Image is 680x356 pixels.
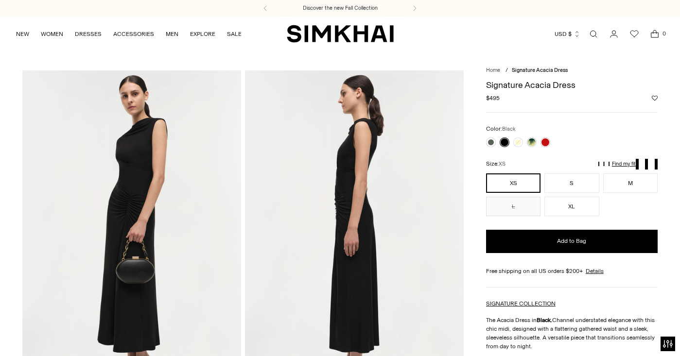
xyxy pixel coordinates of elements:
[512,67,568,73] span: Signature Acacia Dress
[486,81,658,89] h1: Signature Acacia Dress
[604,24,624,44] a: Go to the account page
[486,67,500,73] a: Home
[227,23,242,45] a: SALE
[486,197,541,216] button: L
[486,300,556,307] a: SIGNATURE COLLECTION
[486,124,516,134] label: Color:
[16,23,29,45] a: NEW
[486,159,506,169] label: Size:
[499,161,506,167] span: XS
[544,197,599,216] button: XL
[486,94,500,102] span: $495
[486,67,658,75] nav: breadcrumbs
[113,23,154,45] a: ACCESSORIES
[544,173,599,193] button: S
[506,67,508,75] div: /
[584,24,603,44] a: Open search modal
[486,316,658,351] p: The Acacia Dress in Channel understated elegance with this chic midi, designed with a flattering ...
[555,23,580,45] button: USD $
[166,23,178,45] a: MEN
[660,29,668,38] span: 0
[537,317,552,323] strong: Black.
[41,23,63,45] a: WOMEN
[652,95,658,101] button: Add to Wishlist
[625,24,644,44] a: Wishlist
[287,24,394,43] a: SIMKHAI
[603,173,658,193] button: M
[486,230,658,253] button: Add to Bag
[190,23,215,45] a: EXPLORE
[586,267,604,275] a: Details
[557,237,586,245] span: Add to Bag
[75,23,102,45] a: DRESSES
[502,126,516,132] span: Black
[303,4,378,12] a: Discover the new Fall Collection
[486,173,541,193] button: XS
[645,24,664,44] a: Open cart modal
[486,267,658,275] div: Free shipping on all US orders $200+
